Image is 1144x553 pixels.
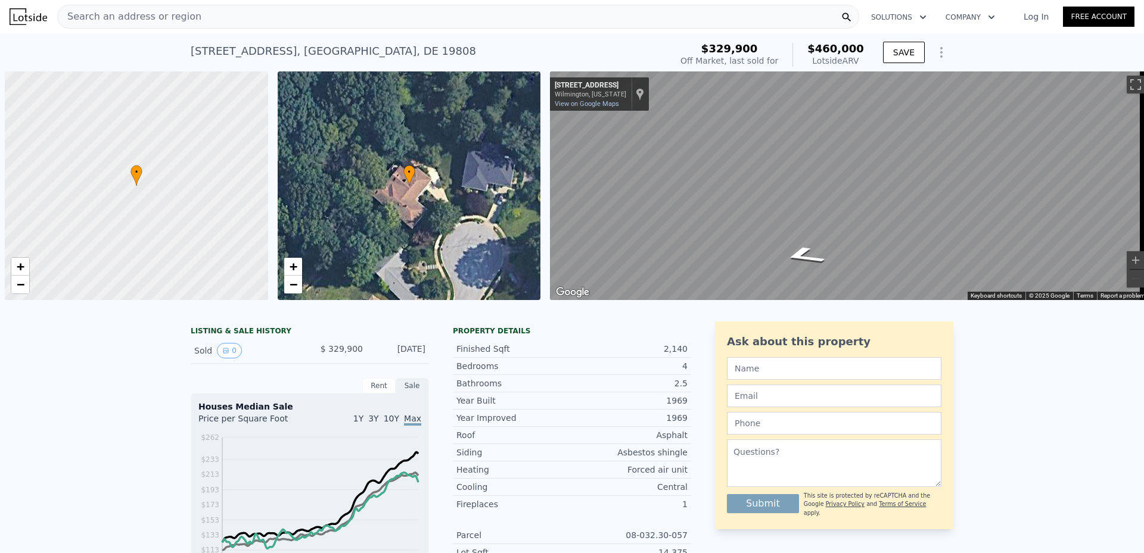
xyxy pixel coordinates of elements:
span: + [17,259,24,274]
div: [STREET_ADDRESS] [555,81,626,90]
div: Heating [456,464,572,476]
tspan: $233 [201,455,219,464]
span: $ 329,900 [321,344,363,354]
tspan: $173 [201,501,219,509]
div: Asphalt [572,429,688,441]
tspan: $262 [201,433,219,442]
div: 08-032.30-057 [572,529,688,541]
a: Open this area in Google Maps (opens a new window) [553,285,592,300]
div: 1969 [572,412,688,424]
div: 1 [572,498,688,510]
div: LISTING & SALE HISTORY [191,326,429,338]
button: Submit [727,494,799,513]
button: Company [936,7,1005,28]
a: Zoom in [11,258,29,276]
div: Ask about this property [727,333,941,350]
span: 10Y [384,414,399,423]
div: Off Market, last sold for [680,55,778,67]
a: Log In [1009,11,1063,23]
div: 4 [572,360,688,372]
a: Zoom in [284,258,302,276]
button: Show Options [929,40,953,64]
div: Finished Sqft [456,343,572,355]
a: Show location on map [636,88,644,101]
div: Sale [396,378,429,393]
div: 1969 [572,395,688,407]
div: Cooling [456,481,572,493]
div: Year Built [456,395,572,407]
img: Lotside [10,8,47,25]
div: Year Improved [456,412,572,424]
path: Go Southwest, Arundel Dr [765,242,843,269]
input: Phone [727,412,941,435]
span: 1Y [353,414,363,423]
a: Zoom out [284,276,302,293]
div: Roof [456,429,572,441]
div: Asbestos shingle [572,446,688,458]
div: 2.5 [572,377,688,389]
span: − [289,277,297,292]
div: • [403,165,415,186]
a: Terms of Service [879,501,926,507]
div: This site is protected by reCAPTCHA and the Google and apply. [804,492,941,517]
button: View historical data [217,343,242,358]
div: Houses Median Sale [198,401,421,413]
button: SAVE [883,42,925,63]
div: Siding [456,446,572,458]
div: Wilmington, [US_STATE] [555,90,626,98]
span: Search an address or region [58,10,201,24]
a: Terms (opens in new tab) [1077,292,1093,299]
div: [DATE] [372,343,425,358]
div: Price per Square Foot [198,413,310,432]
div: Parcel [456,529,572,541]
img: Google [553,285,592,300]
tspan: $213 [201,470,219,479]
span: Max [404,414,421,426]
div: Property details [453,326,691,336]
div: Sold [194,343,300,358]
tspan: $153 [201,516,219,524]
button: Keyboard shortcuts [971,292,1022,300]
button: Solutions [862,7,936,28]
div: Lotside ARV [807,55,864,67]
tspan: $133 [201,531,219,539]
a: View on Google Maps [555,100,619,108]
tspan: $193 [201,486,219,494]
span: $329,900 [701,42,758,55]
div: Forced air unit [572,464,688,476]
div: [STREET_ADDRESS] , [GEOGRAPHIC_DATA] , DE 19808 [191,43,476,60]
a: Zoom out [11,276,29,293]
a: Free Account [1063,7,1134,27]
input: Name [727,357,941,380]
span: $460,000 [807,42,864,55]
div: Central [572,481,688,493]
span: 3Y [368,414,378,423]
span: + [289,259,297,274]
div: Fireplaces [456,498,572,510]
div: Rent [362,378,396,393]
div: 2,140 [572,343,688,355]
div: Bedrooms [456,360,572,372]
span: − [17,277,24,292]
div: • [130,165,142,186]
a: Privacy Policy [826,501,865,507]
input: Email [727,385,941,407]
span: • [130,167,142,177]
span: • [403,167,415,177]
div: Bathrooms [456,377,572,389]
span: © 2025 Google [1029,292,1070,299]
